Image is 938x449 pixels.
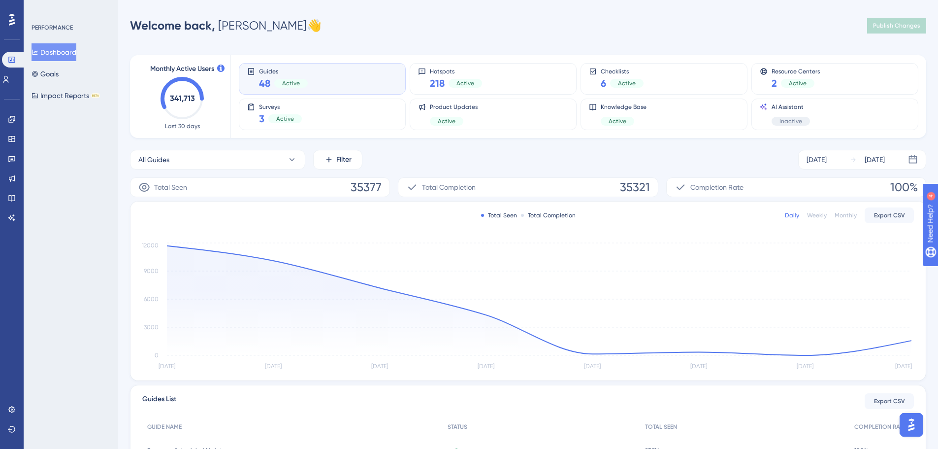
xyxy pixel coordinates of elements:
[422,181,476,193] span: Total Completion
[835,211,857,219] div: Monthly
[150,63,214,75] span: Monthly Active Users
[23,2,62,14] span: Need Help?
[785,211,799,219] div: Daily
[807,211,827,219] div: Weekly
[772,76,777,90] span: 2
[155,352,159,359] tspan: 0
[772,103,810,111] span: AI Assistant
[609,117,626,125] span: Active
[779,117,802,125] span: Inactive
[265,363,282,370] tspan: [DATE]
[620,179,650,195] span: 35321
[259,76,270,90] span: 48
[618,79,636,87] span: Active
[890,179,918,195] span: 100%
[807,154,827,166] div: [DATE]
[159,363,175,370] tspan: [DATE]
[456,79,474,87] span: Active
[371,363,388,370] tspan: [DATE]
[865,207,914,223] button: Export CSV
[865,154,885,166] div: [DATE]
[147,423,182,431] span: GUIDE NAME
[336,154,352,166] span: Filter
[438,117,455,125] span: Active
[68,5,71,13] div: 4
[32,87,100,104] button: Impact ReportsBETA
[313,150,362,170] button: Filter
[584,363,601,370] tspan: [DATE]
[448,423,467,431] span: STATUS
[430,68,482,74] span: Hotspots
[170,94,195,103] text: 341,713
[874,211,905,219] span: Export CSV
[867,18,926,34] button: Publish Changes
[142,242,159,249] tspan: 12000
[601,68,644,74] span: Checklists
[430,103,478,111] span: Product Updates
[32,43,76,61] button: Dashboard
[142,393,176,409] span: Guides List
[32,65,59,83] button: Goals
[873,22,920,30] span: Publish Changes
[601,103,647,111] span: Knowledge Base
[130,18,215,33] span: Welcome back,
[91,93,100,98] div: BETA
[138,154,169,166] span: All Guides
[154,181,187,193] span: Total Seen
[690,181,744,193] span: Completion Rate
[130,18,322,34] div: [PERSON_NAME] 👋
[874,397,905,405] span: Export CSV
[865,393,914,409] button: Export CSV
[690,363,707,370] tspan: [DATE]
[165,122,200,130] span: Last 30 days
[144,296,159,303] tspan: 6000
[478,363,494,370] tspan: [DATE]
[282,79,300,87] span: Active
[797,363,813,370] tspan: [DATE]
[130,150,305,170] button: All Guides
[144,268,159,275] tspan: 9000
[144,324,159,331] tspan: 3000
[772,68,820,74] span: Resource Centers
[32,24,73,32] div: PERFORMANCE
[789,79,807,87] span: Active
[645,423,677,431] span: TOTAL SEEN
[259,68,308,74] span: Guides
[430,76,445,90] span: 218
[895,363,912,370] tspan: [DATE]
[854,423,906,431] span: COMPLETION RATE
[259,112,264,126] span: 3
[259,103,302,110] span: Surveys
[481,211,517,219] div: Total Seen
[601,76,606,90] span: 6
[897,410,926,440] iframe: UserGuiding AI Assistant Launcher
[521,211,576,219] div: Total Completion
[351,179,382,195] span: 35377
[276,115,294,123] span: Active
